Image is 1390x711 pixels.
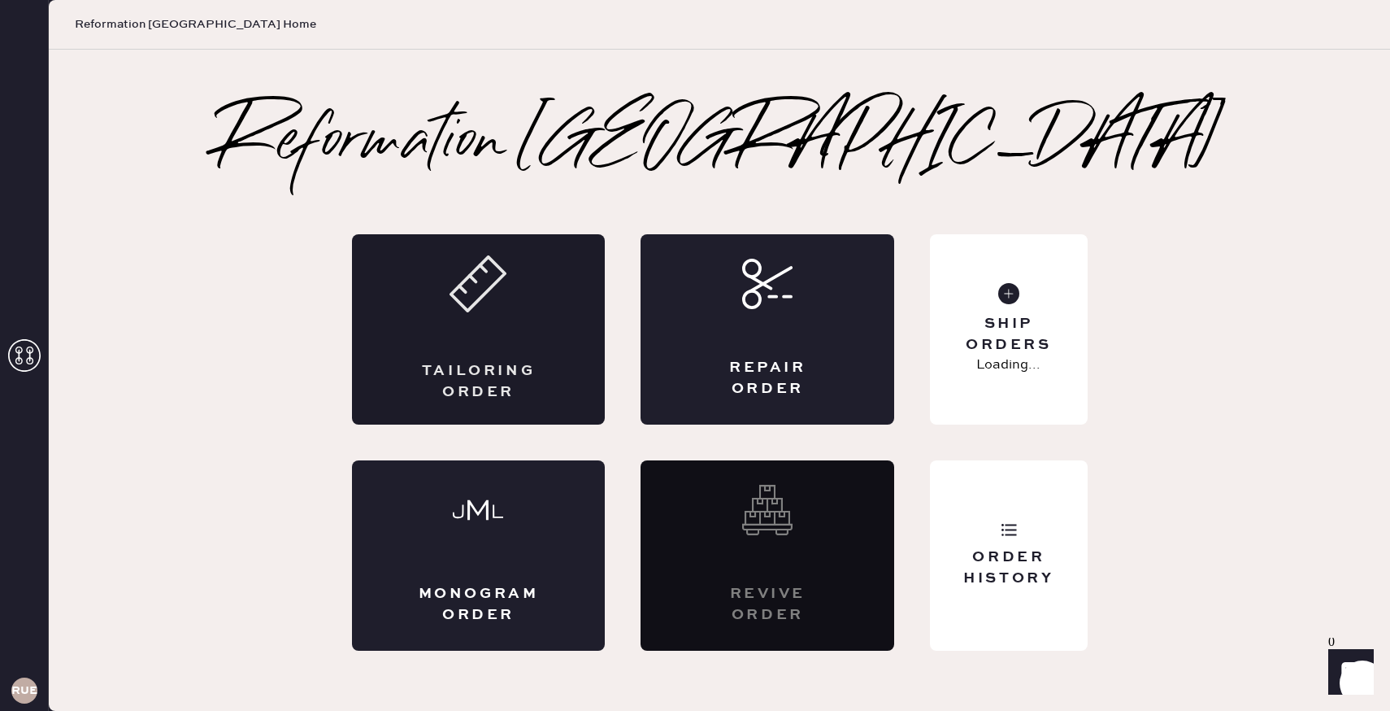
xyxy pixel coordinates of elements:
div: Tailoring Order [417,361,541,402]
div: Monogram Order [417,584,541,625]
iframe: Front Chat [1313,638,1383,708]
div: Order History [943,547,1074,588]
div: Ship Orders [943,314,1074,355]
h3: RUESA [11,685,37,696]
h2: Reformation [GEOGRAPHIC_DATA] [217,111,1223,176]
div: Revive order [706,584,829,625]
div: Repair Order [706,358,829,399]
div: Interested? Contact us at care@hemster.co [641,460,894,651]
p: Loading... [976,355,1040,375]
span: Reformation [GEOGRAPHIC_DATA] Home [75,16,316,33]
